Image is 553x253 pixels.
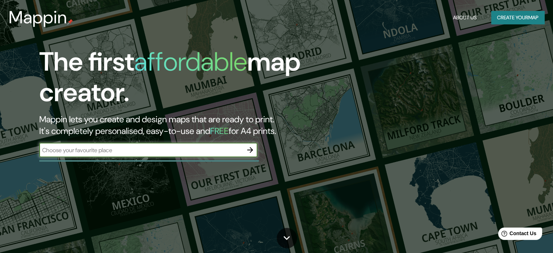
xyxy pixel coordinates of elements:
button: Create yourmap [491,11,544,24]
img: mappin-pin [67,19,73,25]
iframe: Help widget launcher [488,225,545,245]
h2: Mappin lets you create and design maps that are ready to print. It's completely personalised, eas... [39,114,316,137]
h3: Mappin [9,7,67,28]
h5: FREE [210,125,229,137]
input: Choose your favourite place [39,146,243,154]
h1: affordable [134,45,247,79]
button: About Us [450,11,480,24]
h1: The first map creator. [39,47,316,114]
